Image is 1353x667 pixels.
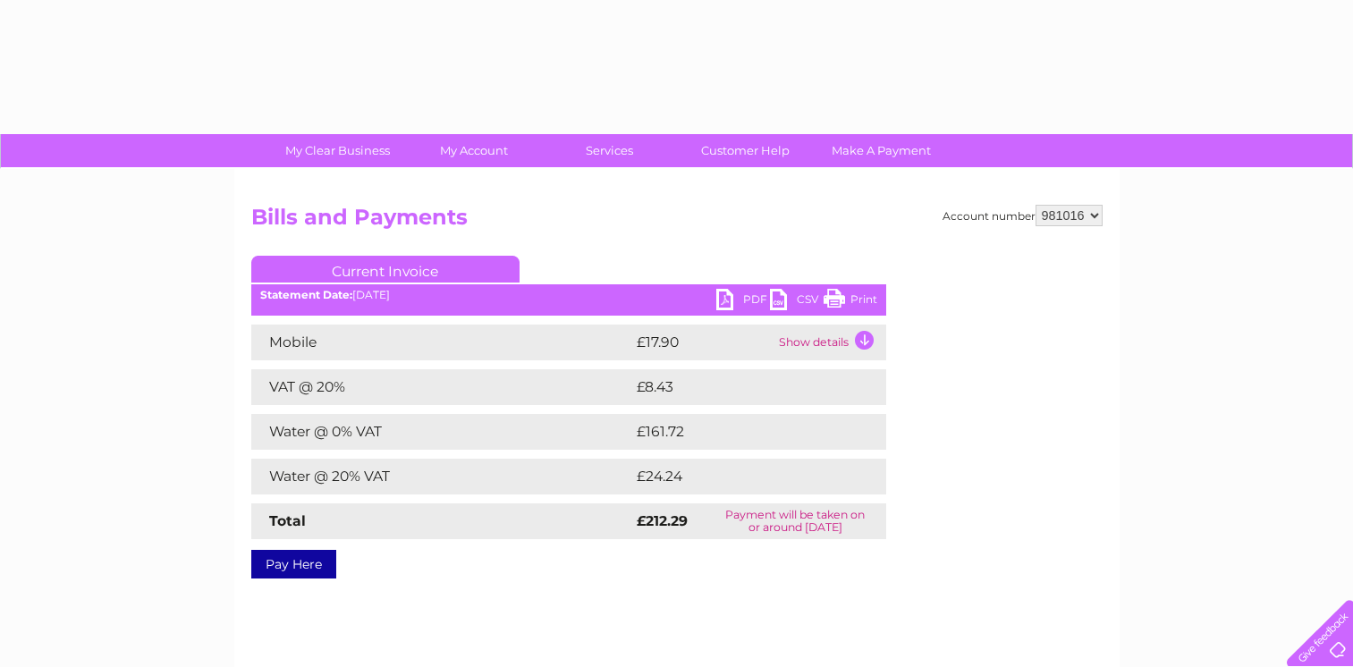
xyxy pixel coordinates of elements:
[808,134,955,167] a: Make A Payment
[251,414,632,450] td: Water @ 0% VAT
[632,459,850,494] td: £24.24
[637,512,688,529] strong: £212.29
[632,325,774,360] td: £17.90
[824,289,877,315] a: Print
[536,134,683,167] a: Services
[264,134,411,167] a: My Clear Business
[943,205,1103,226] div: Account number
[716,289,770,315] a: PDF
[251,256,520,283] a: Current Invoice
[251,325,632,360] td: Mobile
[251,289,886,301] div: [DATE]
[774,325,886,360] td: Show details
[251,369,632,405] td: VAT @ 20%
[632,414,851,450] td: £161.72
[260,288,352,301] b: Statement Date:
[251,550,336,578] a: Pay Here
[632,369,844,405] td: £8.43
[251,205,1103,239] h2: Bills and Payments
[705,503,885,539] td: Payment will be taken on or around [DATE]
[269,512,306,529] strong: Total
[251,459,632,494] td: Water @ 20% VAT
[672,134,819,167] a: Customer Help
[770,289,824,315] a: CSV
[400,134,547,167] a: My Account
